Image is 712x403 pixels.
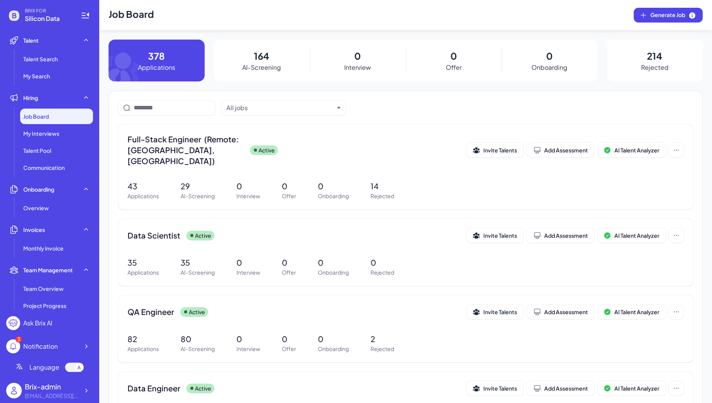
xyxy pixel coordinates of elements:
span: Monthly invoice [23,244,64,252]
div: Add Assessment [533,384,588,392]
span: Hiring [23,94,38,102]
span: Job Board [23,112,49,120]
p: Applications [128,192,159,200]
button: Generate Job [634,8,703,22]
span: Overview [23,204,49,212]
p: Rejected [641,63,669,72]
span: Onboarding [23,185,54,193]
p: 0 [318,257,349,268]
span: BRIX FOR [25,8,71,14]
p: Interview [236,192,260,200]
p: 378 [148,49,165,63]
span: Invite Talents [483,147,517,154]
span: Silicon Data [25,14,71,23]
p: Offer [282,268,296,277]
button: Add Assessment [527,381,595,396]
div: Add Assessment [533,232,588,239]
p: 29 [181,180,215,192]
span: QA Engineer [128,306,174,317]
p: Rejected [371,345,394,353]
button: Invite Talents [467,228,524,243]
span: AI Talent Analyzer [614,308,659,315]
span: Team Management [23,266,73,274]
button: AI Talent Analyzer [598,228,666,243]
span: Talent Pool [23,147,51,154]
button: Invite Talents [467,143,524,157]
p: 0 [282,180,296,192]
span: Communication [23,164,65,171]
div: flora@joinbrix.com [25,392,79,400]
button: Add Assessment [527,143,595,157]
span: Team Overview [23,285,64,292]
p: AI-Screening [181,345,215,353]
span: AI Talent Analyzer [614,147,659,154]
button: All jobs [226,103,334,112]
p: Applications [128,268,159,277]
p: AI-Screening [242,63,281,72]
p: 80 [181,333,215,345]
div: Brix-admin [25,381,79,392]
button: AI Talent Analyzer [598,143,666,157]
p: 0 [236,333,260,345]
p: 0 [236,257,260,268]
p: Interview [236,268,260,277]
div: Add Assessment [533,308,588,316]
span: My Interviews [23,130,59,137]
button: AI Talent Analyzer [598,304,666,319]
button: AI Talent Analyzer [598,381,666,396]
p: 214 [647,49,662,63]
p: Applications [128,345,159,353]
p: Offer [282,192,296,200]
p: Offer [446,63,462,72]
span: Invite Talents [483,308,517,315]
p: 0 [354,49,361,63]
div: All jobs [226,103,248,112]
p: 43 [128,180,159,192]
p: 0 [371,257,394,268]
p: Active [195,384,211,393]
span: AI Talent Analyzer [614,385,659,392]
p: 0 [450,49,457,63]
p: Applications [138,63,175,72]
p: Onboarding [318,192,349,200]
span: Project Progress [23,302,66,310]
div: Notification [23,342,58,351]
p: 0 [282,257,296,268]
p: 82 [128,333,159,345]
p: Onboarding [531,63,567,72]
p: AI-Screening [181,192,215,200]
p: 0 [282,333,296,345]
p: Rejected [371,192,394,200]
span: AI Talent Analyzer [614,232,659,239]
p: Active [189,308,205,316]
span: Data Engineer [128,383,180,394]
span: Invite Talents [483,232,517,239]
p: Active [195,232,211,240]
div: Add Assessment [533,146,588,154]
button: Invite Talents [467,304,524,319]
button: Invite Talents [467,381,524,396]
p: Interview [236,345,260,353]
span: Talent [23,36,39,44]
span: Invoices [23,226,45,233]
p: 0 [546,49,553,63]
p: 0 [318,333,349,345]
div: Ask Brix AI [23,318,52,328]
span: Invite Talents [483,385,517,392]
button: Add Assessment [527,228,595,243]
p: Active [259,146,275,154]
p: 35 [128,257,159,268]
span: Language [29,363,59,372]
p: 2 [371,333,394,345]
p: 14 [371,180,394,192]
img: user_logo.png [6,383,22,398]
p: 0 [236,180,260,192]
p: Offer [282,345,296,353]
p: 35 [181,257,215,268]
button: Add Assessment [527,304,595,319]
span: Full-Stack Engineer (Remote: [GEOGRAPHIC_DATA], [GEOGRAPHIC_DATA]) [128,134,244,166]
p: Onboarding [318,268,349,277]
p: AI-Screening [181,268,215,277]
p: Onboarding [318,345,349,353]
div: 3 [16,336,22,342]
